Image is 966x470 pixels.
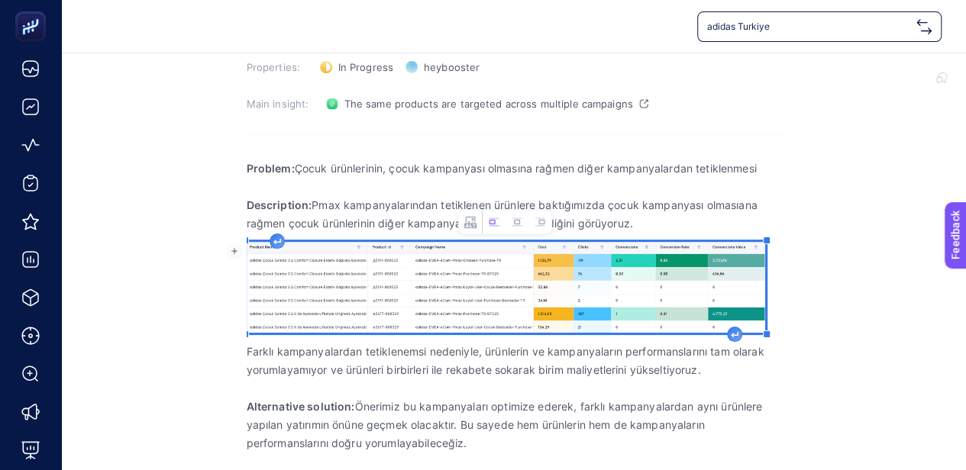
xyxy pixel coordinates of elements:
[247,98,311,110] h3: Main insight:
[9,5,58,17] span: Feedback
[707,21,910,33] span: adidas Turkiye
[247,196,781,233] p: Pmax kampanyalarından tetiklenen ürünlere baktığımızda çocuk kampanyası olmasıana rağmen çocuk ür...
[916,19,932,34] img: svg%3e
[247,61,311,73] h3: Properties:
[320,92,654,116] a: The same products are targeted across multiple campaigns
[247,198,312,211] strong: Description:
[247,398,781,452] p: Önerimiz bu kampanyaları optimize ederek, farklı kampanyalardan aynı ürünlere yapılan yatırımın ö...
[247,343,781,379] p: Farklı kampanyalardan tetiklenemsi nedeniyle, ürünlerin ve kampanyaların performanslarını tam ola...
[247,162,295,175] strong: Problem:
[247,242,765,333] img: 1756292258540-Ekran%20Resmi%202025-08-27%2013.51.37.png
[424,61,480,73] span: heybooster
[247,400,355,413] strong: Alternative solution:
[727,327,742,342] div: Insert paragraph after block
[270,233,285,249] div: Insert paragraph before block
[338,61,393,73] span: In Progress
[247,159,781,178] p: Çocuk ürünlerinin, çocuk kampanyası olmasına rağmen diğer kampanyalardan tetiklenmesi
[459,211,551,233] div: Image toolbar
[344,98,633,110] span: The same products are targeted across multiple campaigns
